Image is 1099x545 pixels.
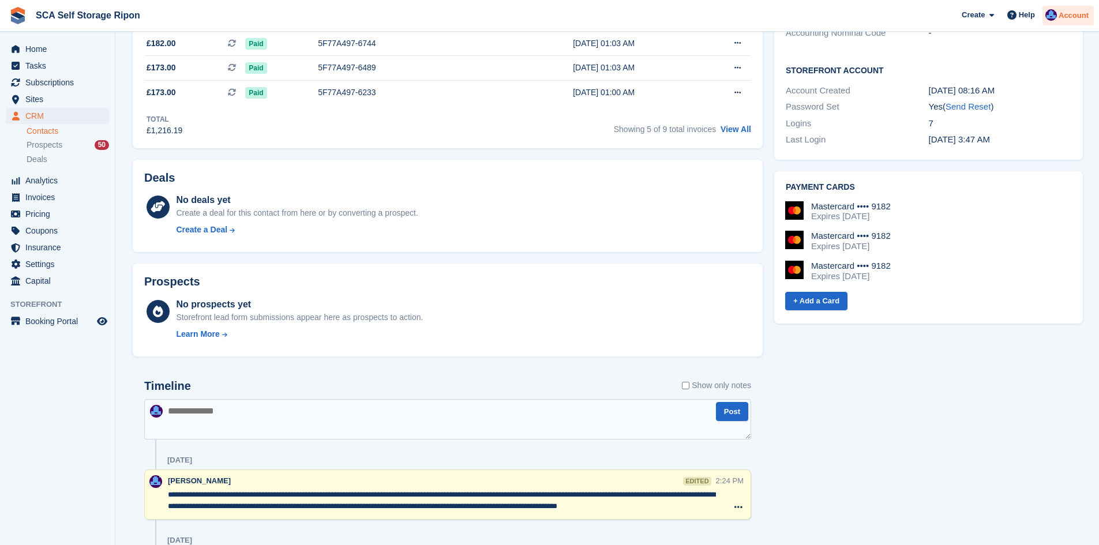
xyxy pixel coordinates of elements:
span: Capital [25,273,95,289]
div: [DATE] 01:03 AM [573,62,701,74]
span: Home [25,41,95,57]
div: No prospects yet [176,298,423,311]
span: £173.00 [147,87,176,99]
a: menu [6,108,109,124]
div: Expires [DATE] [811,241,891,251]
span: [PERSON_NAME] [168,476,231,485]
h2: Storefront Account [786,64,1071,76]
span: Storefront [10,299,115,310]
span: Sites [25,91,95,107]
div: Password Set [786,100,928,114]
div: Storefront lead form submissions appear here as prospects to action. [176,311,423,324]
div: Create a deal for this contact from here or by converting a prospect. [176,207,418,219]
div: Last Login [786,133,928,146]
span: Showing 5 of 9 total invoices [614,125,716,134]
div: [DATE] 01:00 AM [573,87,701,99]
span: Invoices [25,189,95,205]
span: Deals [27,154,47,165]
h2: Payment cards [786,183,1071,192]
div: edited [683,477,711,486]
a: menu [6,256,109,272]
div: 5F77A497-6489 [318,62,444,74]
a: SCA Self Storage Ripon [31,6,145,25]
img: Mastercard Logo [785,261,804,279]
div: - [929,27,1071,40]
span: £182.00 [147,37,176,50]
a: menu [6,313,109,329]
img: Mastercard Logo [785,201,804,220]
a: menu [6,206,109,222]
span: Insurance [25,239,95,255]
h2: Prospects [144,275,200,288]
span: Settings [25,256,95,272]
div: Yes [929,100,1071,114]
a: menu [6,189,109,205]
button: Post [716,402,748,421]
a: Send Reset [946,102,991,111]
div: [DATE] [167,456,192,465]
a: Prospects 50 [27,139,109,151]
a: menu [6,91,109,107]
div: Expires [DATE] [811,271,891,281]
div: 5F77A497-6744 [318,37,444,50]
a: menu [6,273,109,289]
h2: Timeline [144,379,191,393]
span: Help [1019,9,1035,21]
input: Show only notes [682,379,689,392]
time: 2025-06-30 02:47:18 UTC [929,134,990,144]
a: menu [6,74,109,91]
span: ( ) [943,102,993,111]
div: Logins [786,117,928,130]
div: [DATE] 01:03 AM [573,37,701,50]
a: View All [721,125,751,134]
span: Subscriptions [25,74,95,91]
div: Accounting Nominal Code [786,27,928,40]
h2: Deals [144,171,175,185]
div: Learn More [176,328,219,340]
div: No deals yet [176,193,418,207]
div: [DATE] [167,536,192,545]
span: Account [1059,10,1089,21]
span: Paid [245,62,267,74]
div: [DATE] 08:16 AM [929,84,1071,97]
a: + Add a Card [785,292,847,311]
div: Mastercard •••• 9182 [811,231,891,241]
span: Tasks [25,58,95,74]
div: 50 [95,140,109,150]
div: 2:24 PM [716,475,744,486]
span: £173.00 [147,62,176,74]
span: Analytics [25,172,95,189]
a: menu [6,58,109,74]
a: Contacts [27,126,109,137]
a: menu [6,172,109,189]
span: Paid [245,87,267,99]
div: 7 [929,117,1071,130]
img: Sarah Race [1045,9,1057,21]
div: Mastercard •••• 9182 [811,201,891,212]
div: Expires [DATE] [811,211,891,221]
img: Sarah Race [149,475,162,488]
a: menu [6,41,109,57]
a: menu [6,239,109,255]
div: 5F77A497-6233 [318,87,444,99]
label: Show only notes [682,379,751,392]
span: Booking Portal [25,313,95,329]
a: Deals [27,153,109,166]
div: £1,216.19 [147,125,182,137]
a: Create a Deal [176,224,418,236]
div: Mastercard •••• 9182 [811,261,891,271]
img: Sarah Race [150,405,163,418]
div: Total [147,114,182,125]
img: Mastercard Logo [785,231,804,249]
a: Preview store [95,314,109,328]
span: Paid [245,38,267,50]
span: Prospects [27,140,62,151]
img: stora-icon-8386f47178a22dfd0bd8f6a31ec36ba5ce8667c1dd55bd0f319d3a0aa187defe.svg [9,7,27,24]
span: Coupons [25,223,95,239]
div: Account Created [786,84,928,97]
a: menu [6,223,109,239]
a: Learn More [176,328,423,340]
span: CRM [25,108,95,124]
span: Create [962,9,985,21]
span: Pricing [25,206,95,222]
